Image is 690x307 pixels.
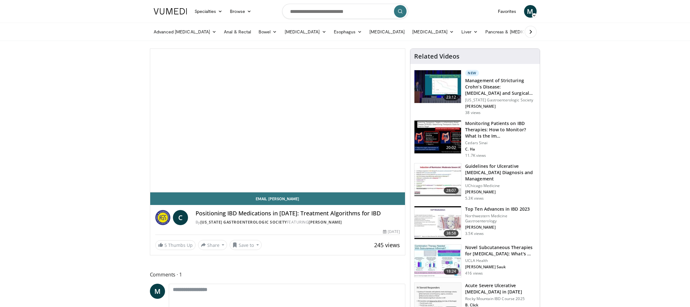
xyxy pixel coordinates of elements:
a: Email [PERSON_NAME] [150,192,405,205]
img: VuMedi Logo [154,8,187,14]
button: Save to [230,240,262,250]
img: Florida Gastroenterologic Society [155,210,170,225]
p: [PERSON_NAME] [465,225,536,230]
a: Browse [226,5,255,18]
p: [PERSON_NAME] [465,190,536,195]
a: 5 Thumbs Up [155,240,196,250]
h3: Top Ten Advances in IBD 2023 [465,206,536,212]
p: [PERSON_NAME] Sauk [465,264,536,270]
h3: Guidelines for Ulcerative [MEDICAL_DATA] Diagnosis and Management [465,163,536,182]
h4: Positioning IBD Medications in [DATE]: Treatment Algorithms for IBD [196,210,400,217]
img: 609225da-72ea-422a-b68c-0f05c1f2df47.150x105_q85_crop-smart_upscale.jpg [414,121,461,153]
p: 38 views [465,110,481,115]
h4: Related Videos [414,53,459,60]
span: 38:58 [444,230,459,236]
h3: Acute Severe Ulcerative [MEDICAL_DATA] in [DATE] [465,282,536,295]
a: [MEDICAL_DATA] [408,26,458,38]
span: 23:12 [444,94,459,100]
p: Rocky Mountain IBD Course 2025 [465,296,536,301]
a: Liver [458,26,481,38]
p: Cedars Sinai [465,140,536,145]
p: [US_STATE] Gastroenterologic Society [465,98,536,103]
a: Favorites [494,5,520,18]
a: [MEDICAL_DATA] [281,26,330,38]
img: 5d508c2b-9173-4279-adad-7510b8cd6d9a.150x105_q85_crop-smart_upscale.jpg [414,163,461,196]
a: Specialties [191,5,226,18]
img: 2f51e707-cd8d-4a31-8e3f-f47d06a7faca.150x105_q85_crop-smart_upscale.jpg [414,206,461,239]
a: Anal & Rectal [220,26,255,38]
h3: Management of Stricturing Crohn’s Disease: [MEDICAL_DATA] and Surgical O… [465,77,536,96]
h3: Monitoring Patients on IBD Therapies: How to Monitor? What Is the Im… [465,120,536,139]
input: Search topics, interventions [282,4,408,19]
img: 741871df-6ee3-4ee0-bfa7-8a5f5601d263.150x105_q85_crop-smart_upscale.jpg [414,245,461,277]
span: Comments 1 [150,270,406,279]
h3: Novel Subcutaneous Therapies for [MEDICAL_DATA]: What's … [465,244,536,257]
p: [PERSON_NAME] [465,104,536,109]
p: UChicago Medicine [465,183,536,188]
p: C. Ha [465,147,536,152]
a: 20:02 Monitoring Patients on IBD Therapies: How to Monitor? What Is the Im… Cedars Sinai C. Ha 11... [414,120,536,158]
a: M [524,5,537,18]
a: [US_STATE] Gastroenterologic Society [200,219,287,225]
p: 11.7K views [465,153,486,158]
a: 28:07 Guidelines for Ulcerative [MEDICAL_DATA] Diagnosis and Management UChicago Medicine [PERSON... [414,163,536,201]
a: [PERSON_NAME] [309,219,342,225]
div: [DATE] [383,229,400,235]
a: Pancreas & [MEDICAL_DATA] [482,26,555,38]
span: 5 [164,242,167,248]
span: 18:24 [444,268,459,275]
a: 23:12 New Management of Stricturing Crohn’s Disease: [MEDICAL_DATA] and Surgical O… [US_STATE] Ga... [414,70,536,115]
span: 20:02 [444,145,459,151]
span: 28:07 [444,187,459,194]
p: Northwestern Medicine Gastroenterology [465,213,536,224]
span: 245 views [374,241,400,249]
a: 38:58 Top Ten Advances in IBD 2023 Northwestern Medicine Gastroenterology [PERSON_NAME] 3.5K views [414,206,536,239]
p: 3.5K views [465,231,484,236]
a: Bowel [255,26,281,38]
div: By FEATURING [196,219,400,225]
a: C [173,210,188,225]
p: 416 views [465,271,483,276]
button: Share [198,240,227,250]
p: UCLA Health [465,258,536,263]
a: 18:24 Novel Subcutaneous Therapies for [MEDICAL_DATA]: What's … UCLA Health [PERSON_NAME] Sauk 41... [414,244,536,278]
a: [MEDICAL_DATA] [366,26,408,38]
a: Advanced [MEDICAL_DATA] [150,26,220,38]
a: M [150,284,165,299]
video-js: Video Player [150,49,405,192]
img: 027cae8e-a3d5-41b5-8a28-2681fdfa7048.150x105_q85_crop-smart_upscale.jpg [414,70,461,103]
p: 5.3K views [465,196,484,201]
p: New [465,70,479,76]
a: Esophagus [330,26,366,38]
